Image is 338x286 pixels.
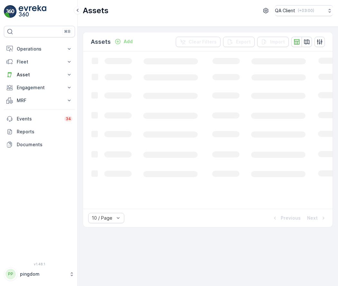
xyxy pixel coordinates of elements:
[17,97,62,104] p: MRF
[17,59,62,65] p: Fleet
[19,5,46,18] img: logo_light-DOdMpM7g.png
[20,271,66,277] p: pingdom
[176,37,221,47] button: Clear Filters
[4,94,75,107] button: MRF
[4,68,75,81] button: Asset
[4,81,75,94] button: Engagement
[64,29,70,34] p: ⌘B
[275,5,333,16] button: QA Client(+03:00)
[4,55,75,68] button: Fleet
[5,269,16,279] div: PP
[17,84,62,91] p: Engagement
[4,267,75,281] button: PPpingdom
[223,37,255,47] button: Export
[4,262,75,266] span: v 1.48.1
[4,125,75,138] a: Reports
[4,112,75,125] a: Events34
[270,39,285,45] p: Import
[307,215,318,221] p: Next
[275,7,295,14] p: QA Client
[124,38,133,45] p: Add
[17,71,62,78] p: Asset
[189,39,217,45] p: Clear Filters
[271,214,301,222] button: Previous
[17,46,62,52] p: Operations
[257,37,289,47] button: Import
[17,141,72,148] p: Documents
[17,129,72,135] p: Reports
[66,116,71,121] p: 34
[4,43,75,55] button: Operations
[298,8,314,13] p: ( +03:00 )
[91,37,111,46] p: Assets
[83,5,108,16] p: Assets
[4,138,75,151] a: Documents
[4,5,17,18] img: logo
[306,214,327,222] button: Next
[236,39,251,45] p: Export
[281,215,301,221] p: Previous
[17,116,61,122] p: Events
[112,38,135,45] button: Add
